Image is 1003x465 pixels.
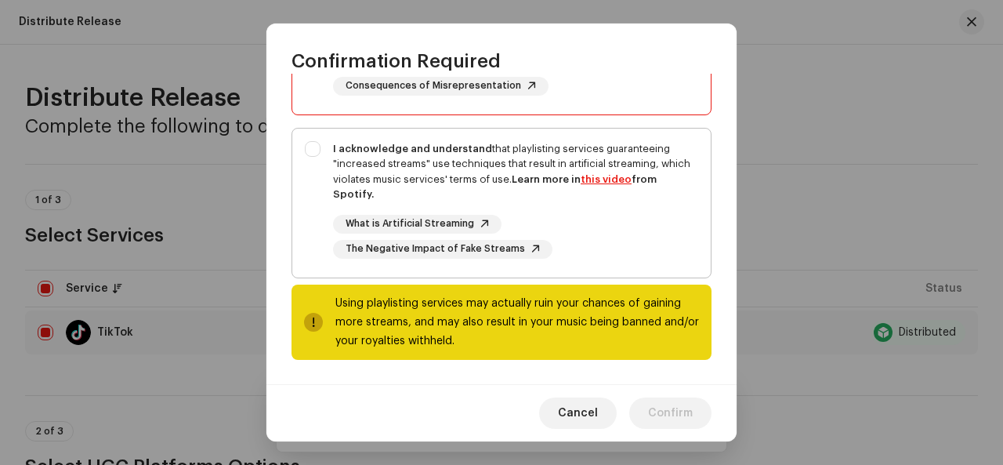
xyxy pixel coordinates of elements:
strong: Learn more in from Spotify. [333,174,657,200]
span: Consequences of Misrepresentation [346,81,521,91]
p-togglebutton: I acknowledge and understandthat playlisting services guaranteeing "increased streams" use techni... [291,128,712,278]
div: that playlisting services guaranteeing "increased streams" use techniques that result in artifici... [333,141,698,202]
button: Confirm [629,398,712,429]
span: The Negative Impact of Fake Streams [346,244,525,254]
strong: I acknowledge and understand [333,143,492,154]
span: Confirm [648,398,693,429]
span: Cancel [558,398,598,429]
a: this video [581,174,632,184]
button: Cancel [539,398,617,429]
span: What is Artificial Streaming [346,219,474,229]
span: Confirmation Required [291,49,501,74]
div: Using playlisting services may actually ruin your chances of gaining more streams, and may also r... [335,294,699,351]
